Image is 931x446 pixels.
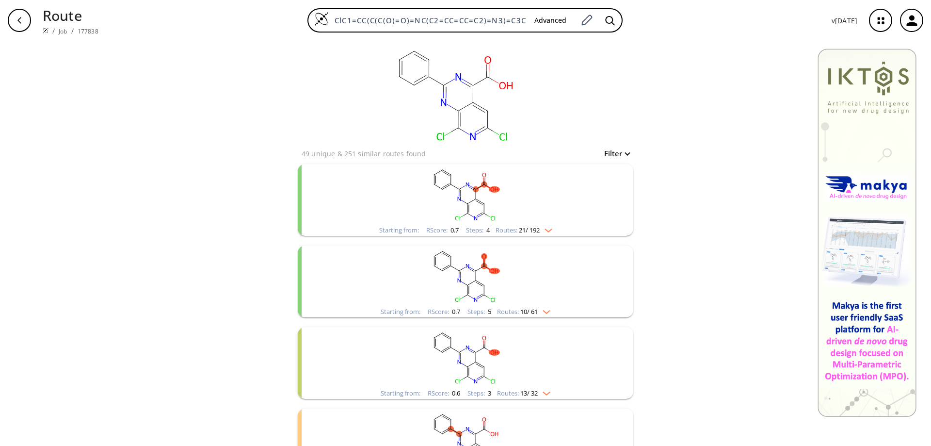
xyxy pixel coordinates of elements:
[467,390,491,396] div: Steps :
[449,226,459,234] span: 0.7
[598,150,629,157] button: Filter
[519,227,540,233] span: 21 / 192
[486,307,491,316] span: 5
[78,27,98,35] a: 177838
[329,16,527,25] input: Enter SMILES
[302,149,426,159] p: 49 unique & 251 similar routes found
[818,49,916,417] img: Banner
[466,227,490,233] div: Steps :
[497,309,550,315] div: Routes:
[497,390,550,396] div: Routes:
[486,389,491,397] span: 3
[428,390,460,396] div: RScore :
[527,12,574,30] button: Advanced
[71,26,74,36] li: /
[538,306,550,314] img: Down
[339,246,592,306] svg: O=C(O)c1nc(-c2ccccc2)nc2c(Cl)nc(Cl)cc12
[43,28,48,33] img: Spaya logo
[314,12,329,26] img: Logo Spaya
[381,390,420,396] div: Starting from:
[450,389,460,397] span: 0.6
[52,26,55,36] li: /
[379,227,419,233] div: Starting from:
[520,390,538,396] span: 13 / 32
[339,327,592,388] svg: O=C(O)c1nc(-c2ccccc2)nc2c(Cl)nc(Cl)cc12
[43,5,98,26] p: Route
[832,16,857,26] p: v [DATE]
[339,164,592,225] svg: O=C(O)c1nc(-c2ccccc2)nc2c(Cl)nc(Cl)cc12
[485,226,490,234] span: 4
[59,27,67,35] a: Job
[538,388,550,396] img: Down
[426,227,459,233] div: RScore :
[520,309,538,315] span: 10 / 61
[540,225,552,232] img: Down
[381,309,420,315] div: Starting from:
[496,227,552,233] div: Routes:
[358,41,552,148] svg: ClC1=CC(C(C(O)=O)=NC(C2=CC=CC=C2)=N3)=C3C(Cl)=N1
[467,309,491,315] div: Steps :
[428,309,460,315] div: RScore :
[450,307,460,316] span: 0.7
